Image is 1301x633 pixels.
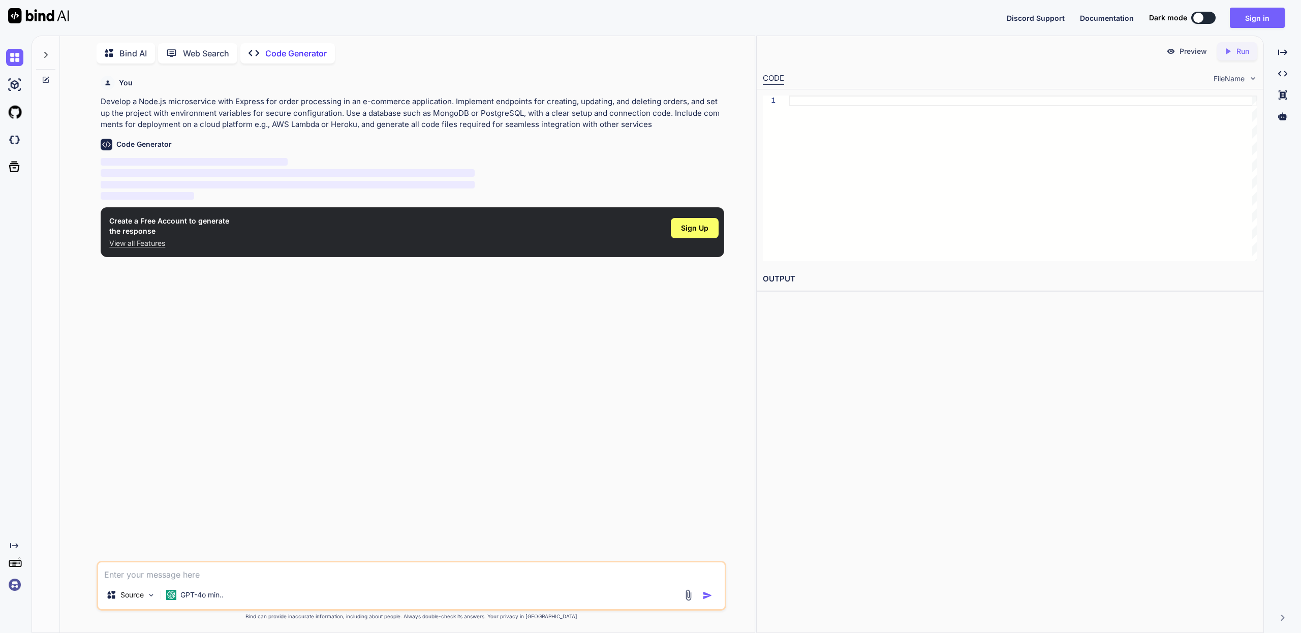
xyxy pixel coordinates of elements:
[101,169,475,177] span: ‌
[119,78,133,88] h6: You
[6,76,23,93] img: ai-studio
[166,590,176,600] img: GPT-4o mini
[1180,46,1207,56] p: Preview
[6,131,23,148] img: darkCloudIdeIcon
[147,591,156,599] img: Pick Models
[1249,74,1257,83] img: chevron down
[1236,46,1249,56] p: Run
[180,590,224,600] p: GPT-4o min..
[6,104,23,121] img: githubLight
[120,590,144,600] p: Source
[1007,14,1065,22] span: Discord Support
[757,267,1263,291] h2: OUTPUT
[1230,8,1285,28] button: Sign in
[1007,13,1065,23] button: Discord Support
[681,223,708,233] span: Sign Up
[6,576,23,593] img: signin
[97,613,726,620] p: Bind can provide inaccurate information, including about people. Always double-check its answers....
[101,158,288,166] span: ‌
[702,590,713,600] img: icon
[1149,13,1187,23] span: Dark mode
[8,8,69,23] img: Bind AI
[265,47,327,59] p: Code Generator
[119,47,147,59] p: Bind AI
[763,73,784,85] div: CODE
[109,238,229,248] p: View all Features
[183,47,229,59] p: Web Search
[6,49,23,66] img: chat
[1214,74,1245,84] span: FileName
[101,181,475,188] span: ‌
[116,139,172,149] h6: Code Generator
[1080,14,1134,22] span: Documentation
[1166,47,1175,56] img: preview
[101,192,194,200] span: ‌
[1080,13,1134,23] button: Documentation
[109,216,229,236] h1: Create a Free Account to generate the response
[763,96,776,106] div: 1
[101,96,724,131] p: Develop a Node.js microservice with Express for order processing in an e-commerce application. Im...
[683,589,694,601] img: attachment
